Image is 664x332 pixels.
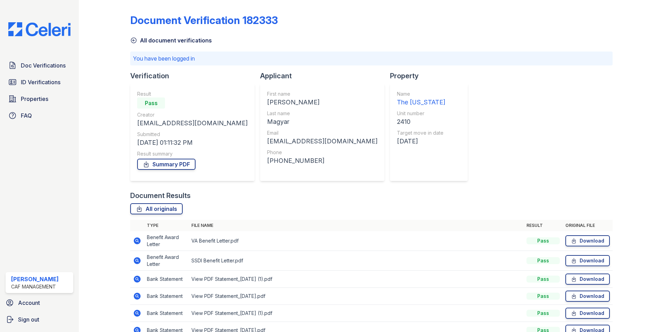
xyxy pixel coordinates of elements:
[267,110,377,117] div: Last name
[260,71,390,81] div: Applicant
[189,305,524,322] td: View PDF Statement_[DATE] (1).pdf
[6,75,73,89] a: ID Verifications
[397,90,445,107] a: Name The [US_STATE]
[137,111,248,118] div: Creator
[144,288,189,305] td: Bank Statement
[137,150,248,157] div: Result summary
[397,90,445,97] div: Name
[137,90,248,97] div: Result
[133,54,610,63] p: You have been logged in
[130,36,212,45] a: All document verifications
[524,220,563,231] th: Result
[563,220,613,231] th: Original file
[130,14,278,26] div: Document Verification 182333
[267,129,377,136] div: Email
[565,274,610,285] a: Download
[6,92,73,106] a: Properties
[397,129,445,136] div: Target move in date
[3,22,76,36] img: CE_Logo_Blue-a8612792a0a2168367f1c8372b55b34899dd931a85d93a1a3d3e32e68fde9ad4.png
[565,291,610,302] a: Download
[189,231,524,251] td: VA Benefit Letter.pdf
[130,71,260,81] div: Verification
[267,117,377,127] div: Magyar
[144,231,189,251] td: Benefit Award Letter
[18,299,40,307] span: Account
[130,203,183,214] a: All originals
[267,97,377,107] div: [PERSON_NAME]
[267,136,377,146] div: [EMAIL_ADDRESS][DOMAIN_NAME]
[6,109,73,122] a: FAQ
[21,111,32,120] span: FAQ
[267,90,377,97] div: First name
[11,275,59,283] div: [PERSON_NAME]
[137,131,248,138] div: Submitted
[526,293,560,300] div: Pass
[130,191,191,200] div: Document Results
[3,296,76,310] a: Account
[189,271,524,288] td: View PDF Statement_[DATE] (1).pdf
[18,315,39,324] span: Sign out
[189,220,524,231] th: File name
[526,237,560,244] div: Pass
[3,313,76,326] a: Sign out
[565,308,610,319] a: Download
[21,78,60,86] span: ID Verifications
[6,58,73,72] a: Doc Verifications
[144,305,189,322] td: Bank Statement
[397,117,445,127] div: 2410
[397,110,445,117] div: Unit number
[144,251,189,271] td: Benefit Award Letter
[390,71,473,81] div: Property
[267,149,377,156] div: Phone
[137,97,165,109] div: Pass
[565,255,610,266] a: Download
[526,276,560,283] div: Pass
[144,271,189,288] td: Bank Statement
[526,257,560,264] div: Pass
[397,97,445,107] div: The [US_STATE]
[11,283,59,290] div: CAF Management
[189,288,524,305] td: View PDF Statement_[DATE].pdf
[137,159,196,170] a: Summary PDF
[137,118,248,128] div: [EMAIL_ADDRESS][DOMAIN_NAME]
[565,235,610,246] a: Download
[144,220,189,231] th: Type
[21,61,66,70] span: Doc Verifications
[189,251,524,271] td: SSDI Benefit Letter.pdf
[267,156,377,166] div: [PHONE_NUMBER]
[526,310,560,317] div: Pass
[397,136,445,146] div: [DATE]
[137,138,248,148] div: [DATE] 01:11:32 PM
[21,95,48,103] span: Properties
